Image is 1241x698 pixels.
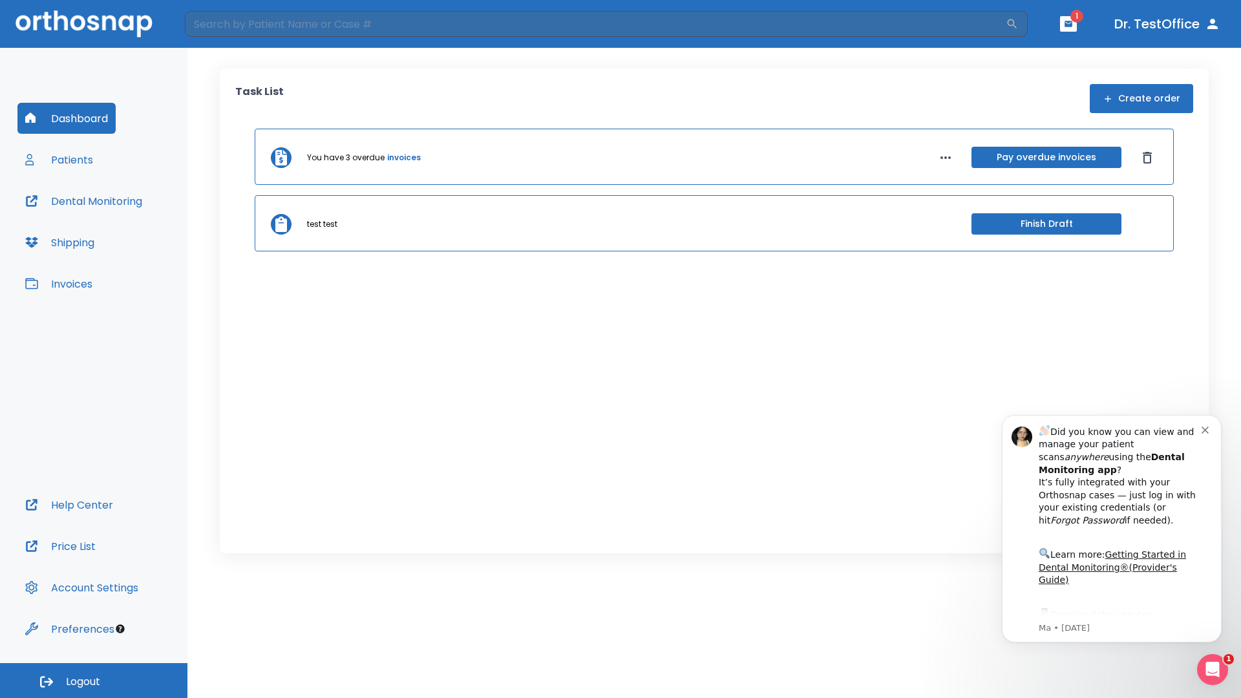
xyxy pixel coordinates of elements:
[17,489,121,520] button: Help Center
[17,227,102,258] button: Shipping
[971,147,1121,168] button: Pay overdue invoices
[235,84,284,113] p: Task List
[56,211,219,277] div: Download the app: | ​ Let us know if you need help getting started!
[1109,12,1225,36] button: Dr. TestOffice
[17,144,101,175] button: Patients
[17,613,122,644] button: Preferences
[1070,10,1083,23] span: 1
[66,675,100,689] span: Logout
[1137,147,1158,168] button: Dismiss
[982,396,1241,663] iframe: Intercom notifications message
[114,623,126,635] div: Tooltip anchor
[219,28,229,38] button: Dismiss notification
[56,227,219,238] p: Message from Ma, sent 1w ago
[1224,654,1234,664] span: 1
[307,152,385,164] p: You have 3 overdue
[1197,654,1228,685] iframe: Intercom live chat
[56,214,171,237] a: App Store
[17,185,150,217] button: Dental Monitoring
[307,218,337,230] p: test test
[185,11,1006,37] input: Search by Patient Name or Case #
[971,213,1121,235] button: Finish Draft
[17,103,116,134] button: Dashboard
[17,268,100,299] button: Invoices
[16,10,153,37] img: Orthosnap
[17,531,103,562] button: Price List
[17,572,146,603] button: Account Settings
[387,152,421,164] a: invoices
[1090,84,1193,113] button: Create order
